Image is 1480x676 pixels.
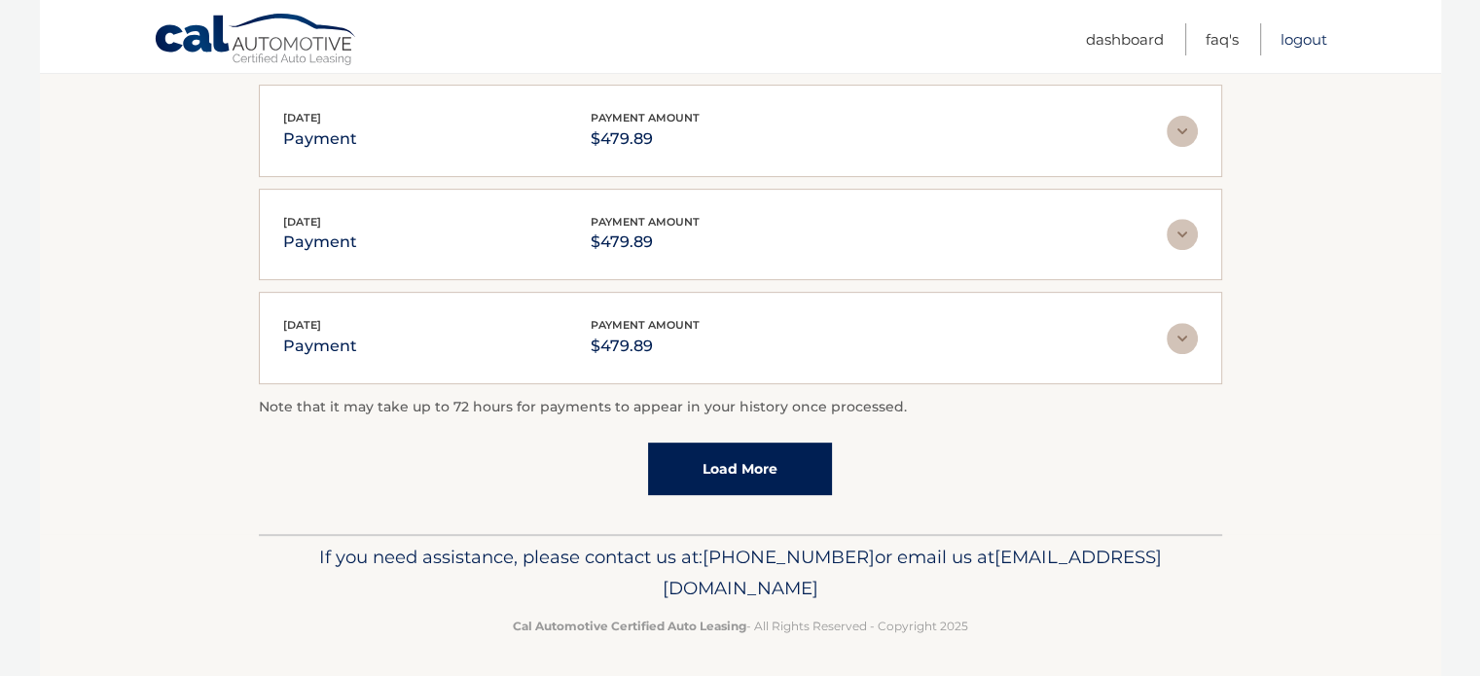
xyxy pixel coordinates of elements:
[283,125,357,153] p: payment
[1167,116,1198,147] img: accordion-rest.svg
[591,125,700,153] p: $479.89
[591,111,700,125] span: payment amount
[1086,23,1164,55] a: Dashboard
[283,318,321,332] span: [DATE]
[591,318,700,332] span: payment amount
[591,333,700,360] p: $479.89
[283,229,357,256] p: payment
[259,396,1222,419] p: Note that it may take up to 72 hours for payments to appear in your history once processed.
[591,229,700,256] p: $479.89
[513,619,746,633] strong: Cal Automotive Certified Auto Leasing
[283,333,357,360] p: payment
[283,111,321,125] span: [DATE]
[283,215,321,229] span: [DATE]
[271,616,1209,636] p: - All Rights Reserved - Copyright 2025
[648,443,832,495] a: Load More
[591,215,700,229] span: payment amount
[1167,219,1198,250] img: accordion-rest.svg
[1167,323,1198,354] img: accordion-rest.svg
[1281,23,1327,55] a: Logout
[703,546,875,568] span: [PHONE_NUMBER]
[1206,23,1239,55] a: FAQ's
[154,13,358,69] a: Cal Automotive
[271,542,1209,604] p: If you need assistance, please contact us at: or email us at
